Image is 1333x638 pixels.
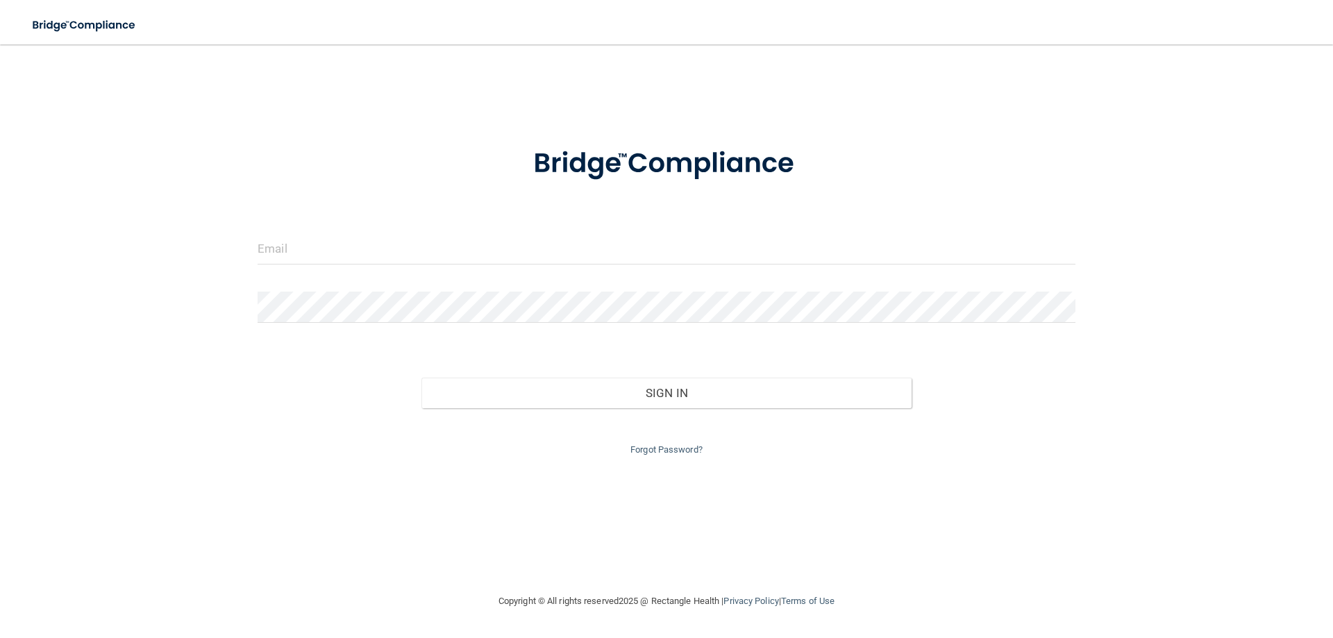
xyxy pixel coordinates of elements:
[781,596,835,606] a: Terms of Use
[258,233,1075,265] input: Email
[723,596,778,606] a: Privacy Policy
[21,11,149,40] img: bridge_compliance_login_screen.278c3ca4.svg
[630,444,703,455] a: Forgot Password?
[1093,539,1316,595] iframe: Drift Widget Chat Controller
[421,378,912,408] button: Sign In
[505,128,828,200] img: bridge_compliance_login_screen.278c3ca4.svg
[413,579,920,623] div: Copyright © All rights reserved 2025 @ Rectangle Health | |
